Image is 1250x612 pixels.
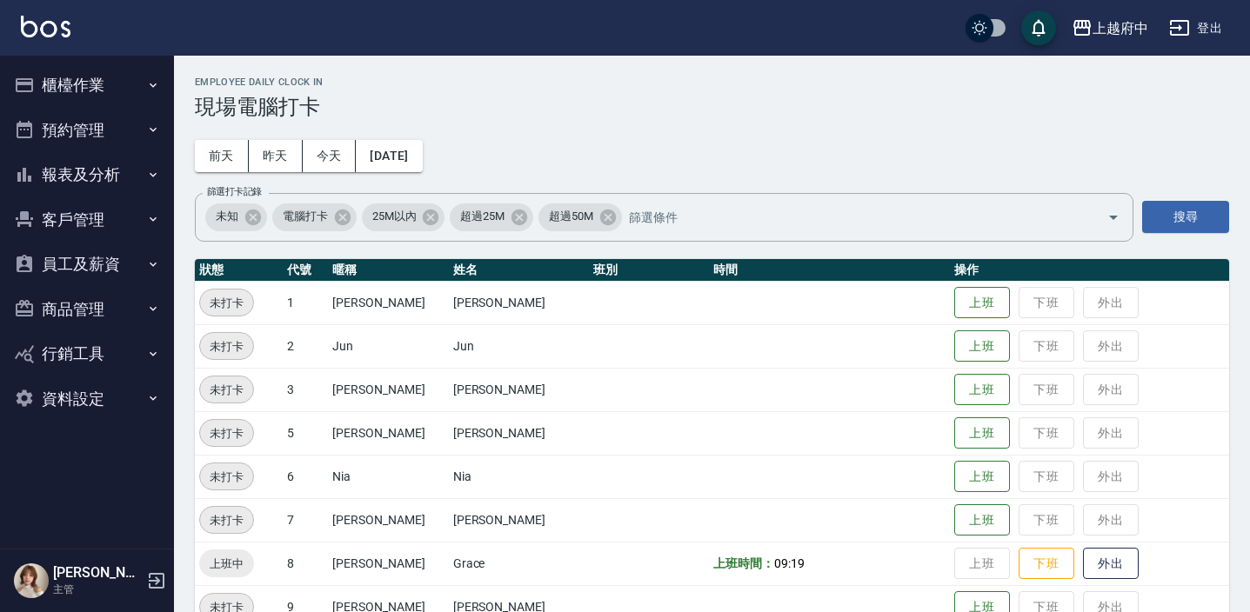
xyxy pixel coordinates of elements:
[200,468,253,486] span: 未打卡
[303,140,357,172] button: 今天
[7,197,167,243] button: 客戶管理
[1021,10,1056,45] button: save
[200,511,253,529] span: 未打卡
[625,202,1077,232] input: 篩選條件
[207,185,262,198] label: 篩選打卡記錄
[7,108,167,153] button: 預約管理
[328,498,448,542] td: [PERSON_NAME]
[53,564,142,582] h5: [PERSON_NAME]
[199,555,254,573] span: 上班中
[283,259,328,282] th: 代號
[283,411,328,455] td: 5
[1065,10,1155,46] button: 上越府中
[7,242,167,287] button: 員工及薪資
[195,259,283,282] th: 狀態
[328,411,448,455] td: [PERSON_NAME]
[328,455,448,498] td: Nia
[449,368,589,411] td: [PERSON_NAME]
[272,208,338,225] span: 電腦打卡
[954,374,1010,406] button: 上班
[328,259,448,282] th: 暱稱
[195,140,249,172] button: 前天
[195,76,1229,88] h2: Employee Daily Clock In
[53,582,142,597] p: 主管
[283,281,328,324] td: 1
[449,411,589,455] td: [PERSON_NAME]
[589,259,709,282] th: 班別
[205,208,249,225] span: 未知
[283,498,328,542] td: 7
[538,203,622,231] div: 超過50M
[7,331,167,376] button: 行銷工具
[449,542,589,585] td: Grace
[7,376,167,422] button: 資料設定
[7,63,167,108] button: 櫃檯作業
[283,324,328,368] td: 2
[709,259,950,282] th: 時間
[328,281,448,324] td: [PERSON_NAME]
[283,542,328,585] td: 8
[7,287,167,332] button: 商品管理
[449,498,589,542] td: [PERSON_NAME]
[283,455,328,498] td: 6
[200,381,253,399] span: 未打卡
[200,294,253,312] span: 未打卡
[283,368,328,411] td: 3
[205,203,267,231] div: 未知
[954,417,1010,449] button: 上班
[1019,548,1074,580] button: 下班
[200,337,253,356] span: 未打卡
[1162,12,1229,44] button: 登出
[713,556,774,570] b: 上班時間：
[954,287,1010,319] button: 上班
[328,542,448,585] td: [PERSON_NAME]
[950,259,1229,282] th: 操作
[1093,17,1148,39] div: 上越府中
[954,330,1010,363] button: 上班
[449,455,589,498] td: Nia
[450,208,515,225] span: 超過25M
[14,563,49,598] img: Person
[774,556,805,570] span: 09:19
[328,324,448,368] td: Jun
[362,208,427,225] span: 25M以內
[538,208,604,225] span: 超過50M
[954,461,1010,493] button: 上班
[328,368,448,411] td: [PERSON_NAME]
[1142,201,1229,233] button: 搜尋
[449,259,589,282] th: 姓名
[356,140,422,172] button: [DATE]
[449,324,589,368] td: Jun
[272,203,357,231] div: 電腦打卡
[1083,548,1139,580] button: 外出
[21,16,70,37] img: Logo
[195,95,1229,119] h3: 現場電腦打卡
[249,140,303,172] button: 昨天
[1100,203,1127,231] button: Open
[450,203,533,231] div: 超過25M
[449,281,589,324] td: [PERSON_NAME]
[7,152,167,197] button: 報表及分析
[954,504,1010,536] button: 上班
[200,424,253,442] span: 未打卡
[362,203,445,231] div: 25M以內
